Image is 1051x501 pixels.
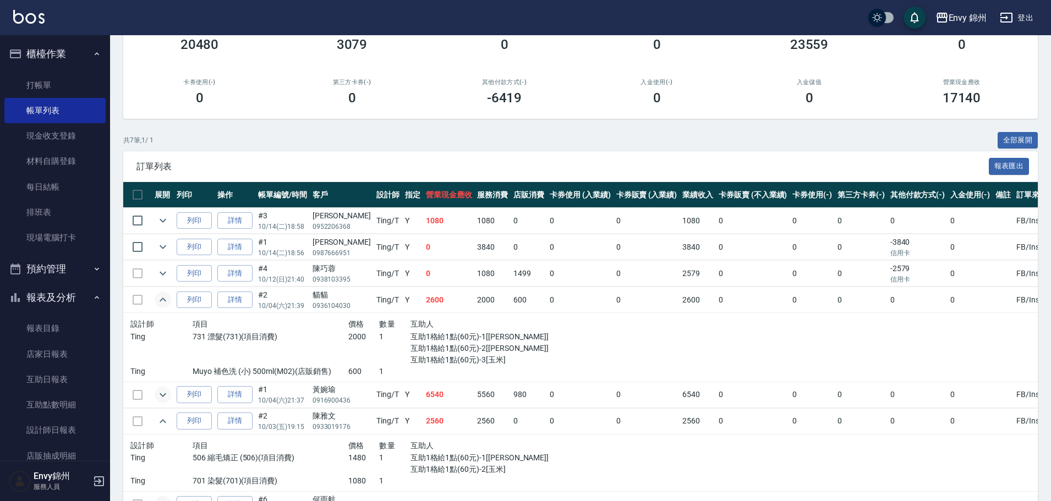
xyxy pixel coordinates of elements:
[255,234,310,260] td: #1
[258,274,307,284] p: 10/12 (日) 21:40
[474,382,511,408] td: 5560
[423,261,475,287] td: 0
[348,475,380,487] p: 1080
[790,37,829,52] h3: 23559
[217,239,253,256] a: 詳情
[410,441,434,450] span: 互助人
[614,287,680,313] td: 0
[217,212,253,229] a: 詳情
[313,410,371,422] div: 陳雅文
[4,316,106,341] a: 報表目錄
[511,234,547,260] td: 0
[374,408,402,434] td: Ting /T
[193,331,348,343] p: 731 漂髮(731)(項目消費)
[177,291,212,309] button: 列印
[174,182,215,208] th: 列印
[9,470,31,492] img: Person
[379,320,395,328] span: 數量
[474,408,511,434] td: 2560
[136,161,989,172] span: 訂單列表
[948,234,993,260] td: 0
[348,452,380,464] p: 1480
[4,443,106,469] a: 店販抽成明細
[4,98,106,123] a: 帳單列表
[511,208,547,234] td: 0
[487,90,522,106] h3: -6419
[680,408,716,434] td: 2560
[258,422,307,432] p: 10/03 (五) 19:15
[547,182,614,208] th: 卡券使用 (入業績)
[374,208,402,234] td: Ting /T
[948,382,993,408] td: 0
[888,408,948,434] td: 0
[835,408,888,434] td: 0
[410,331,504,343] p: 互助1格給1點(60元)-1[[PERSON_NAME]]
[130,331,193,343] p: Ting
[547,261,614,287] td: 0
[547,408,614,434] td: 0
[511,261,547,287] td: 1499
[255,182,310,208] th: 帳單編號/時間
[501,37,508,52] h3: 0
[716,234,790,260] td: 0
[511,382,547,408] td: 980
[130,475,193,487] p: Ting
[888,382,948,408] td: 0
[130,366,193,377] p: Ting
[348,331,380,343] p: 2000
[423,208,475,234] td: 1080
[4,40,106,68] button: 櫃檯作業
[948,408,993,434] td: 0
[217,265,253,282] a: 詳情
[899,79,1025,86] h2: 營業現金應收
[379,366,410,377] p: 1
[948,287,993,313] td: 0
[806,90,813,106] h3: 0
[423,234,475,260] td: 0
[130,320,154,328] span: 設計師
[410,464,504,475] p: 互助1格給1點(60元)-2[玉米]
[680,261,716,287] td: 2579
[888,261,948,287] td: -2579
[177,412,212,430] button: 列印
[4,255,106,283] button: 預約管理
[402,234,423,260] td: Y
[374,182,402,208] th: 設計師
[196,90,204,106] h3: 0
[313,289,371,301] div: 貓貓
[348,441,364,450] span: 價格
[217,412,253,430] a: 詳情
[931,7,992,29] button: Envy 錦州
[313,236,371,248] div: [PERSON_NAME]
[177,239,212,256] button: 列印
[193,366,348,377] p: Muyo 補色洗 (小) 500ml(M02)(店販銷售)
[423,408,475,434] td: 2560
[313,210,371,222] div: [PERSON_NAME]
[680,234,716,260] td: 3840
[193,441,209,450] span: 項目
[746,79,872,86] h2: 入金儲值
[193,475,348,487] p: 701 染髮(701)(項目消費)
[835,261,888,287] td: 0
[594,79,720,86] h2: 入金使用(-)
[348,366,380,377] p: 600
[4,417,106,443] a: 設計師日報表
[790,182,835,208] th: 卡券使用(-)
[474,261,511,287] td: 1080
[680,287,716,313] td: 2600
[653,90,661,106] h3: 0
[13,10,45,24] img: Logo
[716,287,790,313] td: 0
[547,287,614,313] td: 0
[4,342,106,367] a: 店家日報表
[441,79,567,86] h2: 其他付款方式(-)
[379,331,410,343] p: 1
[614,261,680,287] td: 0
[4,283,106,312] button: 報表及分析
[34,471,90,482] h5: Envy錦州
[348,90,356,106] h3: 0
[474,208,511,234] td: 1080
[255,382,310,408] td: #1
[313,395,371,405] p: 0916900436
[155,387,171,403] button: expand row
